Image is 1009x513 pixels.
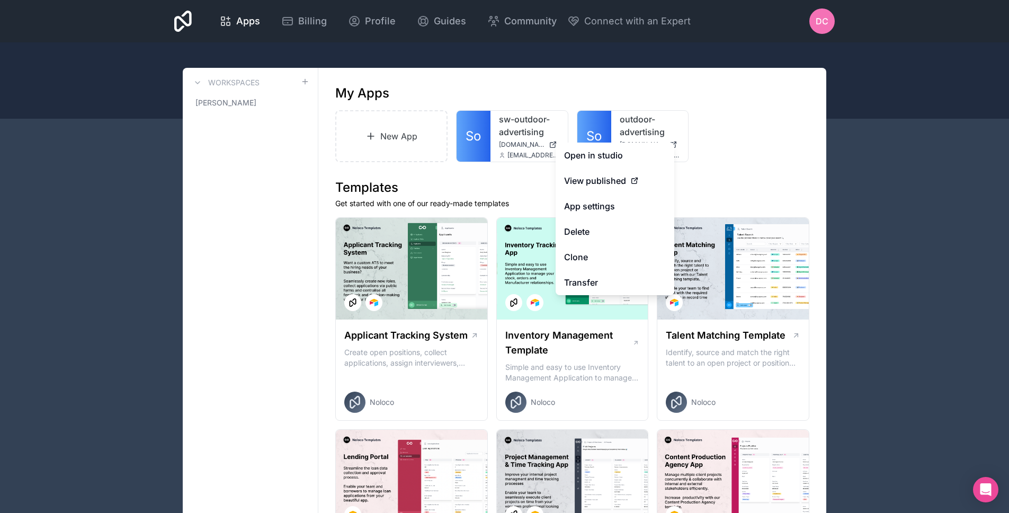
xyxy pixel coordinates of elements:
[370,397,394,408] span: Noloco
[466,128,481,145] span: So
[670,298,678,307] img: Airtable Logo
[531,298,539,307] img: Airtable Logo
[370,298,378,307] img: Airtable Logo
[499,140,559,149] a: [DOMAIN_NAME]
[211,10,269,33] a: Apps
[666,328,785,343] h1: Talent Matching Template
[335,85,389,102] h1: My Apps
[556,168,674,193] a: View published
[298,14,327,29] span: Billing
[408,10,475,33] a: Guides
[365,14,396,29] span: Profile
[499,140,544,149] span: [DOMAIN_NAME]
[556,244,674,270] a: Clone
[273,10,335,33] a: Billing
[620,113,680,138] a: outdoor-advertising
[236,14,260,29] span: Apps
[556,143,674,168] a: Open in studio
[564,174,626,187] span: View published
[499,113,559,138] a: sw-outdoor-advertising
[335,110,448,162] a: New App
[556,219,674,244] button: Delete
[567,14,691,29] button: Connect with an Expert
[507,151,559,160] span: [EMAIL_ADDRESS][DOMAIN_NAME]
[666,347,800,368] p: Identify, source and match the right talent to an open project or position with our Talent Matchi...
[335,198,809,209] p: Get started with one of our ready-made templates
[344,347,479,368] p: Create open positions, collect applications, assign interviewers, centralise candidate feedback a...
[505,328,632,358] h1: Inventory Management Template
[191,76,260,89] a: Workspaces
[191,93,309,112] a: [PERSON_NAME]
[816,15,828,28] span: DC
[504,14,557,29] span: Community
[335,179,809,196] h1: Templates
[620,140,665,149] span: [DOMAIN_NAME]
[340,10,404,33] a: Profile
[620,140,680,149] a: [DOMAIN_NAME]
[479,10,565,33] a: Community
[556,270,674,295] a: Transfer
[208,77,260,88] h3: Workspaces
[531,397,555,408] span: Noloco
[434,14,466,29] span: Guides
[195,98,256,108] span: [PERSON_NAME]
[973,477,998,502] div: Open Intercom Messenger
[586,128,602,145] span: So
[584,14,691,29] span: Connect with an Expert
[344,328,468,343] h1: Applicant Tracking System
[691,397,716,408] span: Noloco
[505,362,640,383] p: Simple and easy to use Inventory Management Application to manage your stock, orders and Manufact...
[457,111,490,162] a: So
[577,111,611,162] a: So
[556,193,674,219] a: App settings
